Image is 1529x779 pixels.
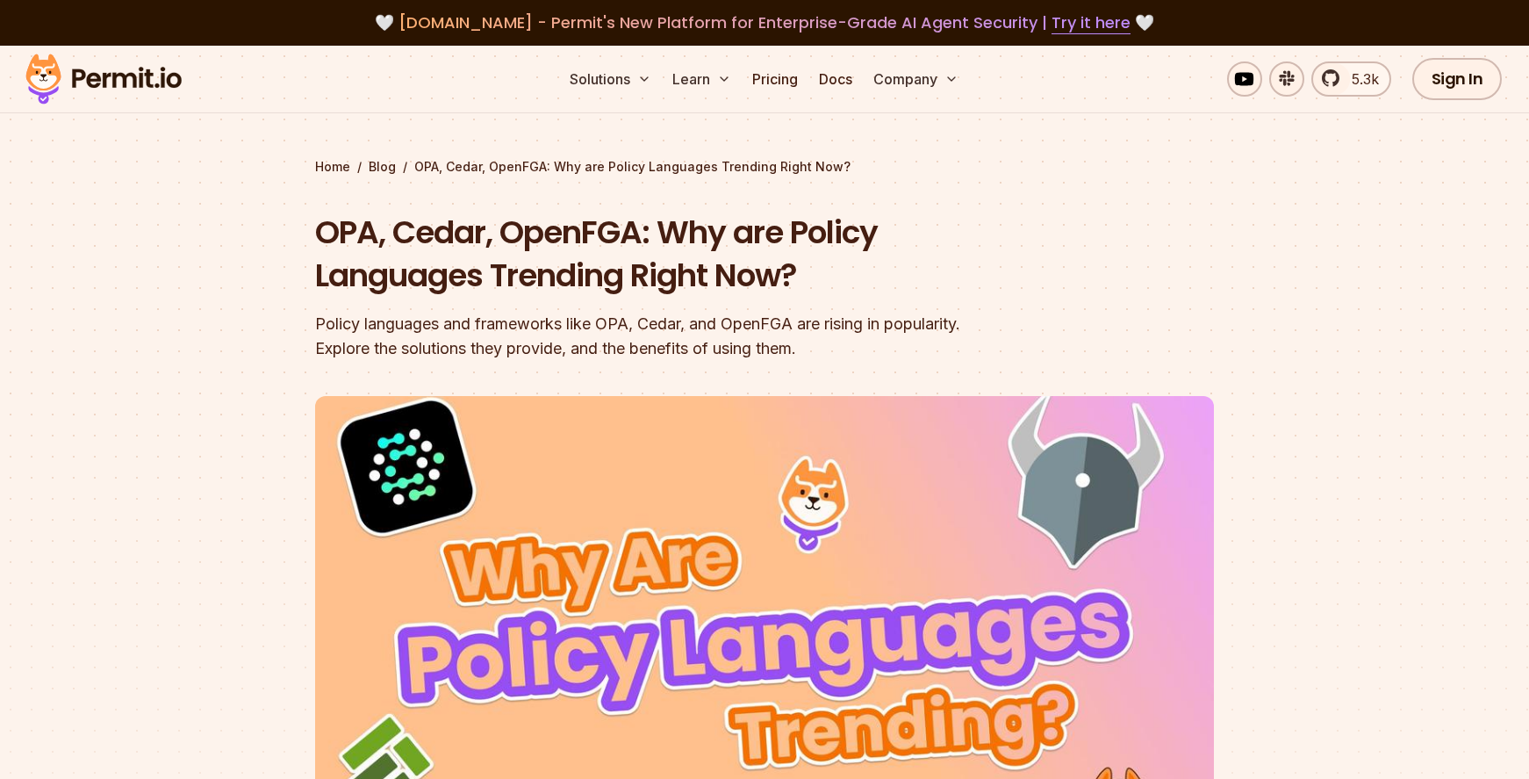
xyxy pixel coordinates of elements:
a: Docs [812,61,859,97]
button: Learn [665,61,738,97]
span: 5.3k [1341,69,1379,90]
a: Blog [369,158,396,176]
button: Solutions [563,61,658,97]
span: [DOMAIN_NAME] - Permit's New Platform for Enterprise-Grade AI Agent Security | [398,11,1131,33]
a: Sign In [1412,58,1503,100]
div: 🤍 🤍 [42,11,1487,35]
a: Home [315,158,350,176]
a: Try it here [1052,11,1131,34]
a: 5.3k [1311,61,1391,97]
img: Permit logo [18,49,190,109]
a: Pricing [745,61,805,97]
div: / / [315,158,1214,176]
button: Company [866,61,965,97]
h1: OPA, Cedar, OpenFGA: Why are Policy Languages Trending Right Now? [315,211,989,298]
div: Policy languages and frameworks like OPA, Cedar, and OpenFGA are rising in popularity. Explore th... [315,312,989,361]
